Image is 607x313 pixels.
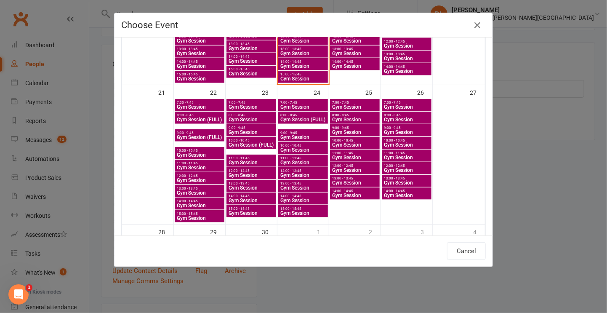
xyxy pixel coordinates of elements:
[262,225,277,238] div: 30
[280,160,326,165] span: Gym Session
[176,212,223,216] span: 15:00 - 15:45
[383,117,430,122] span: Gym Session
[280,135,326,140] span: Gym Session
[176,152,223,158] span: Gym Session
[383,69,430,74] span: Gym Session
[280,101,326,104] span: 7:00 - 7:45
[383,155,430,160] span: Gym Session
[176,178,223,183] span: Gym Session
[176,76,223,81] span: Gym Session
[176,117,223,122] span: Gym Session (FULL)
[383,142,430,147] span: Gym Session
[176,72,223,76] span: 15:00 - 15:45
[280,207,326,211] span: 15:00 - 15:45
[280,51,326,56] span: Gym Session
[210,225,225,238] div: 29
[417,85,432,99] div: 26
[176,187,223,190] span: 13:00 - 13:45
[332,113,378,117] span: 8:00 - 8:45
[176,199,223,203] span: 14:00 - 14:45
[228,126,274,130] span: 9:00 - 9:45
[176,149,223,152] span: 10:00 - 10:45
[280,117,326,122] span: Gym Session (FULL)
[228,59,274,64] span: Gym Session
[383,168,430,173] span: Gym Session
[176,165,223,170] span: Gym Session
[383,177,430,180] span: 13:00 - 13:45
[473,225,485,238] div: 4
[228,67,274,71] span: 15:00 - 15:45
[176,131,223,135] span: 9:00 - 9:45
[228,185,274,190] span: Gym Session
[228,46,274,51] span: Gym Session
[26,284,32,291] span: 1
[332,180,378,185] span: Gym Session
[280,72,326,76] span: 15:00 - 15:45
[176,135,223,140] span: Gym Session (FULL)
[280,60,326,64] span: 14:00 - 14:45
[383,180,430,185] span: Gym Session
[383,65,430,69] span: 14:00 - 14:45
[280,198,326,203] span: Gym Session
[176,203,223,208] span: Gym Session
[228,139,274,142] span: 10:00 - 10:45
[228,198,274,203] span: Gym Session
[228,173,274,178] span: Gym Session
[280,104,326,110] span: Gym Session
[228,55,274,59] span: 14:00 - 14:45
[332,168,378,173] span: Gym Session
[332,155,378,160] span: Gym Session
[383,113,430,117] span: 8:00 - 8:45
[383,151,430,155] span: 11:00 - 11:45
[332,117,378,122] span: Gym Session
[280,144,326,147] span: 10:00 - 10:45
[332,151,378,155] span: 11:00 - 11:45
[280,38,326,43] span: Gym Session
[228,156,274,160] span: 11:00 - 11:45
[332,101,378,104] span: 7:00 - 7:45
[280,76,326,81] span: Gym Session
[383,43,430,48] span: Gym Session
[228,42,274,46] span: 13:00 - 13:45
[280,185,326,190] span: Gym Session
[262,85,277,99] div: 23
[383,104,430,110] span: Gym Session
[228,160,274,165] span: Gym Session
[8,284,29,305] iframe: Intercom live chat
[280,147,326,152] span: Gym Session
[176,51,223,56] span: Gym Session
[317,225,329,238] div: 1
[176,174,223,178] span: 12:00 - 12:45
[332,51,378,56] span: Gym Session
[332,177,378,180] span: 13:00 - 13:45
[280,131,326,135] span: 9:00 - 9:45
[383,126,430,130] span: 9:00 - 9:45
[421,225,432,238] div: 3
[176,60,223,64] span: 14:00 - 14:45
[176,161,223,165] span: 11:00 - 11:45
[176,47,223,51] span: 13:00 - 13:45
[228,130,274,135] span: Gym Session
[228,33,274,38] span: Gym Session
[176,113,223,117] span: 8:00 - 8:45
[176,216,223,221] span: Gym Session
[280,169,326,173] span: 12:00 - 12:45
[280,64,326,69] span: Gym Session
[176,64,223,69] span: Gym Session
[383,130,430,135] span: Gym Session
[383,101,430,104] span: 7:00 - 7:45
[470,85,485,99] div: 27
[228,101,274,104] span: 7:00 - 7:45
[332,130,378,135] span: Gym Session
[332,126,378,130] span: 9:00 - 9:45
[280,182,326,185] span: 13:00 - 13:45
[332,47,378,51] span: 13:00 - 13:45
[158,85,173,99] div: 21
[176,104,223,110] span: Gym Session
[332,189,378,193] span: 14:00 - 14:45
[365,85,381,99] div: 25
[280,47,326,51] span: 13:00 - 13:45
[228,169,274,173] span: 12:00 - 12:45
[383,193,430,198] span: Gym Session
[369,225,381,238] div: 2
